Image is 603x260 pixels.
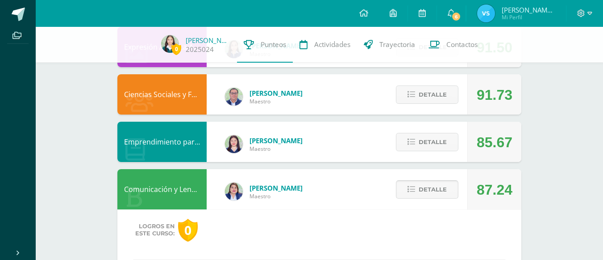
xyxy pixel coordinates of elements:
span: Maestro [250,145,303,153]
span: Actividades [314,40,350,49]
span: Punteos [261,40,286,49]
div: Ciencias Sociales y Formación Ciudadana [117,74,207,115]
span: [PERSON_NAME][US_STATE] [502,5,555,14]
div: 87.24 [477,170,512,210]
div: 0 [178,219,198,242]
span: [PERSON_NAME] [250,183,303,192]
div: 91.73 [477,75,512,115]
a: Punteos [237,27,293,63]
a: Trayectoria [357,27,422,63]
span: 6 [451,12,461,21]
img: 97caf0f34450839a27c93473503a1ec1.png [225,183,243,200]
span: 0 [171,43,181,55]
button: Detalle [396,85,458,104]
span: Detalle [419,134,447,150]
img: c1c1b07ef08c5b34f56a5eb7b3c08b85.png [225,88,243,106]
span: Trayectoria [379,40,415,49]
div: Comunicación y Lenguaje, Idioma Español [117,169,207,209]
img: 9ac376e517150ea7a947938ae8e8916a.png [477,4,495,22]
button: Detalle [396,133,458,151]
button: Detalle [396,180,458,199]
span: Contactos [446,40,478,49]
div: Emprendimiento para la Productividad [117,122,207,162]
a: Contactos [422,27,484,63]
span: [PERSON_NAME] [250,89,303,98]
span: Maestro [250,192,303,200]
span: Detalle [419,86,447,103]
span: Mi Perfil [502,13,555,21]
span: [PERSON_NAME] [250,136,303,145]
a: 2025024 [186,45,214,54]
a: Actividades [293,27,357,63]
img: a452c7054714546f759a1a740f2e8572.png [225,135,243,153]
img: 77f6c6152d0f455c8775ae6af4b03fb2.png [161,35,179,53]
span: Logros en este curso: [135,223,175,237]
span: Maestro [250,98,303,105]
div: 85.67 [477,122,512,162]
a: [PERSON_NAME] [186,36,230,45]
span: Detalle [419,181,447,198]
